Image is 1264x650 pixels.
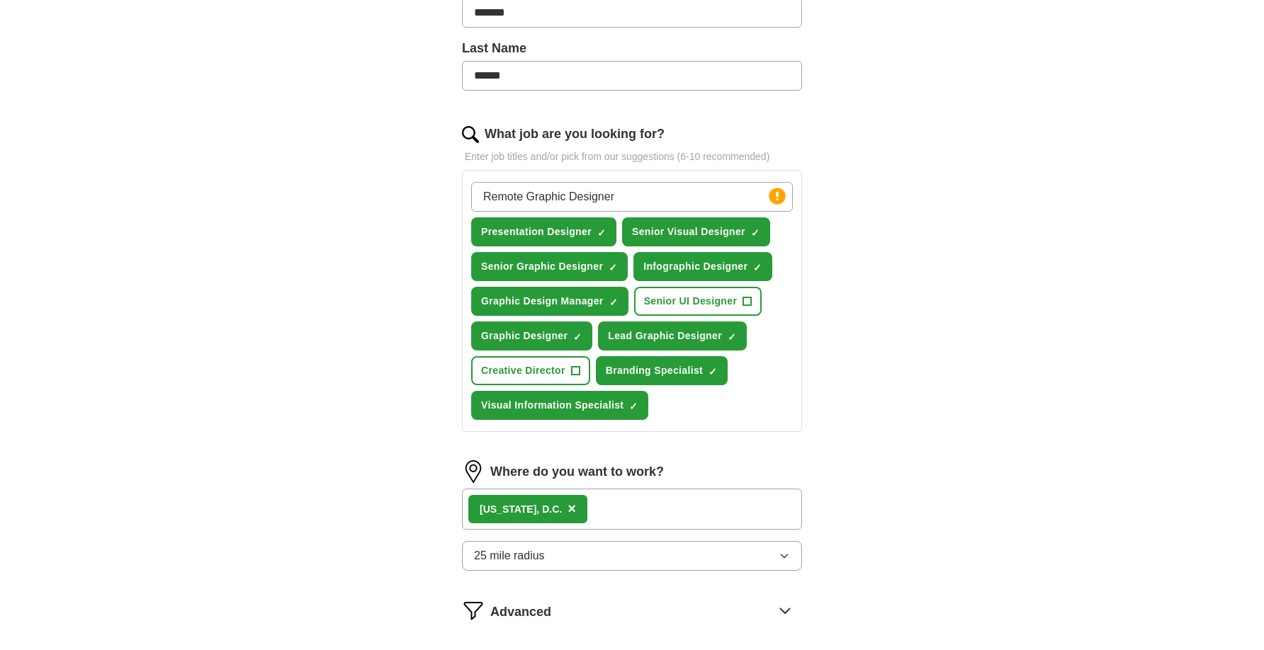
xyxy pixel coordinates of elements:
img: filter [462,599,485,622]
button: Graphic Design Manager✓ [471,287,628,316]
label: Last Name [462,39,802,58]
button: Lead Graphic Designer✓ [598,321,747,350]
label: Where do you want to work? [490,462,664,481]
span: 25 mile radius [474,547,545,564]
span: ✓ [751,227,760,239]
div: [US_STATE], D.C. [480,502,562,517]
button: Visual Information Specialist✓ [471,391,648,420]
span: Branding Specialist [606,363,703,378]
button: Presentation Designer✓ [471,217,616,246]
button: Branding Specialist✓ [596,356,728,385]
span: Presentation Designer [481,224,592,239]
img: search.png [462,126,479,143]
span: ✓ [573,331,582,343]
p: Enter job titles and/or pick from our suggestions (6-10 recommended) [462,149,802,164]
span: Lead Graphic Designer [608,329,722,343]
button: × [568,498,576,520]
span: ✓ [609,297,618,308]
span: ✓ [753,262,762,273]
span: ✓ [597,227,606,239]
span: Senior UI Designer [644,294,738,309]
input: Type a job title and press enter [471,182,793,212]
span: Graphic Design Manager [481,294,604,309]
button: Senior Visual Designer✓ [622,217,770,246]
span: × [568,501,576,516]
span: Senior Graphic Designer [481,259,603,274]
button: Senior Graphic Designer✓ [471,252,628,281]
span: Graphic Designer [481,329,568,343]
span: ✓ [709,366,717,377]
span: Advanced [490,603,551,622]
span: ✓ [728,331,736,343]
span: Senior Visual Designer [632,224,745,239]
img: location.png [462,460,485,483]
button: Creative Director [471,356,590,385]
span: ✓ [609,262,617,273]
span: Infographic Designer [643,259,747,274]
button: Infographic Designer✓ [633,252,772,281]
button: 25 mile radius [462,541,802,571]
label: What job are you looking for? [485,125,665,144]
span: ✓ [629,401,638,412]
span: Visual Information Specialist [481,398,623,413]
button: Graphic Designer✓ [471,321,592,350]
span: Creative Director [481,363,565,378]
button: Senior UI Designer [634,287,762,316]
